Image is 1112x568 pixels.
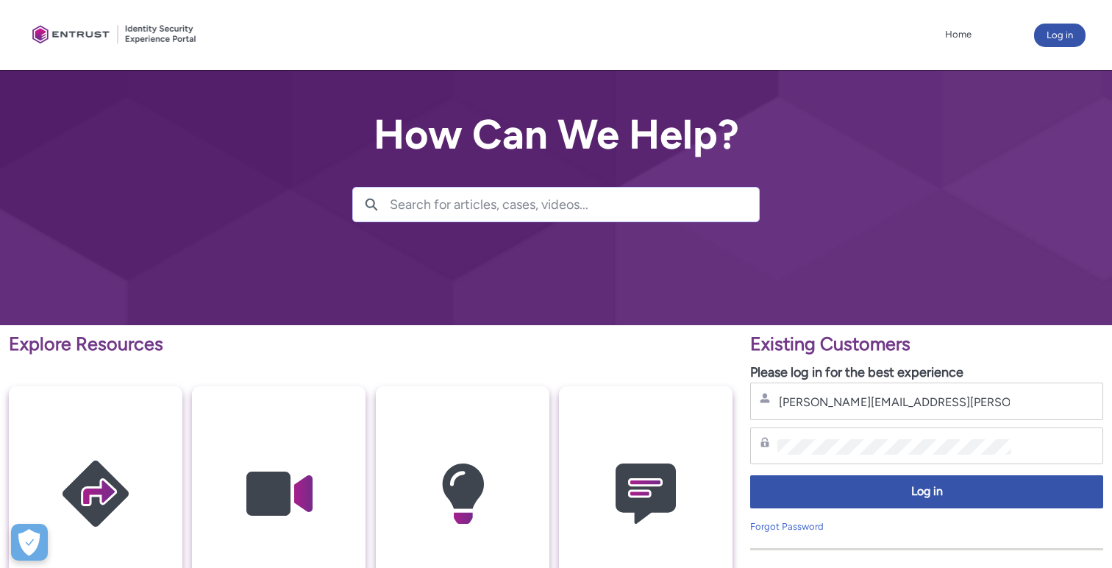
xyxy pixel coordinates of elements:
[9,330,733,358] p: Explore Resources
[1034,24,1086,47] button: Log in
[760,483,1094,500] span: Log in
[353,188,390,221] button: Search
[750,521,824,532] a: Forgot Password
[750,475,1103,508] button: Log in
[11,524,48,561] button: Open Preferences
[777,394,1011,410] input: Username
[11,524,48,561] div: Cookie Preferences
[941,24,975,46] a: Home
[750,330,1103,358] p: Existing Customers
[390,188,759,221] input: Search for articles, cases, videos...
[750,363,1103,383] p: Please log in for the best experience
[352,112,760,157] h2: How Can We Help?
